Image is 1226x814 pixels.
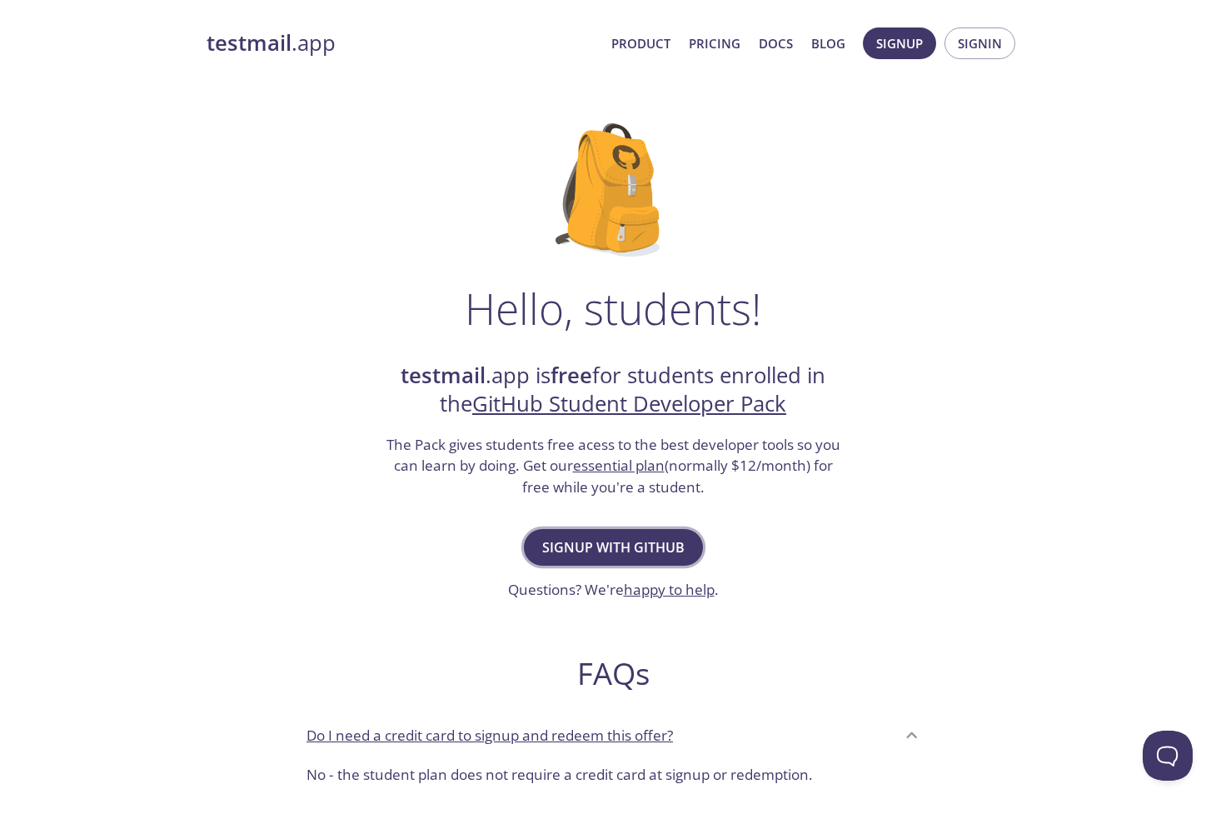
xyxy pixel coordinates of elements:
a: Blog [811,32,845,54]
strong: free [551,361,592,390]
h3: The Pack gives students free acess to the best developer tools so you can learn by doing. Get our... [384,434,842,498]
button: Signup with GitHub [524,529,703,566]
a: Docs [759,32,793,54]
button: Signin [944,27,1015,59]
a: happy to help [624,580,715,599]
h1: Hello, students! [465,283,761,333]
h2: .app is for students enrolled in the [384,362,842,419]
p: Do I need a credit card to signup and redeem this offer? [306,725,673,747]
h3: Questions? We're . [508,579,719,601]
span: Signin [958,32,1002,54]
a: Product [611,32,670,54]
strong: testmail [207,28,292,57]
img: github-student-backpack.png [556,123,671,257]
span: Signup with GitHub [542,536,685,559]
a: essential plan [573,456,665,475]
span: Signup [876,32,923,54]
div: Do I need a credit card to signup and redeem this offer? [293,712,933,757]
p: No - the student plan does not require a credit card at signup or redemption. [306,764,919,786]
button: Signup [863,27,936,59]
a: testmail.app [207,29,598,57]
div: Do I need a credit card to signup and redeem this offer? [293,757,933,799]
a: GitHub Student Developer Pack [472,389,786,418]
iframe: Help Scout Beacon - Open [1143,731,1193,781]
strong: testmail [401,361,486,390]
h2: FAQs [293,655,933,692]
a: Pricing [689,32,740,54]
